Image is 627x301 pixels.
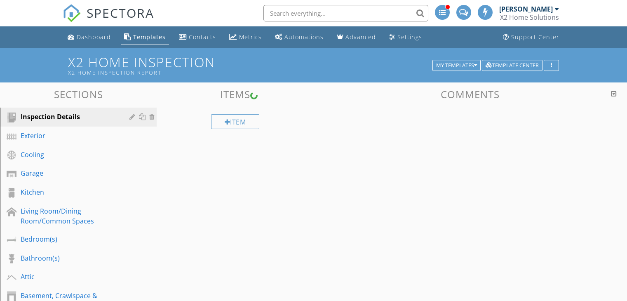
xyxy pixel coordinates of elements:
img: The Best Home Inspection Software - Spectora [63,4,81,22]
input: Search everything... [263,5,428,21]
div: Metrics [239,33,262,41]
div: Inspection Details [21,112,117,122]
div: Attic [21,272,117,282]
div: Templates [133,33,166,41]
a: Templates [121,30,169,45]
button: My Templates [432,60,481,71]
a: Template Center [482,61,542,68]
div: My Templates [436,63,477,68]
a: Dashboard [64,30,114,45]
a: Advanced [333,30,379,45]
div: Garage [21,168,117,178]
div: Kitchen [21,187,117,197]
button: Template Center [482,60,542,71]
a: Settings [386,30,425,45]
div: Settings [397,33,422,41]
a: Automations (Advanced) [272,30,327,45]
h1: X2 Home Inspection [68,55,559,76]
div: Living Room/Dining Room/Common Spaces [21,206,117,226]
h3: Comments [319,89,622,100]
h3: Items [157,89,313,100]
div: Bathroom(s) [21,253,117,263]
a: SPECTORA [63,11,154,28]
div: [PERSON_NAME] [499,5,553,13]
div: Cooling [21,150,117,160]
a: Contacts [176,30,219,45]
div: Dashboard [77,33,111,41]
a: Metrics [226,30,265,45]
a: Support Center [500,30,563,45]
span: SPECTORA [87,4,154,21]
div: X2 Home Inspection Report [68,69,435,76]
div: Bedroom(s) [21,234,117,244]
div: X2 Home Solutions [500,13,559,21]
div: Contacts [189,33,216,41]
div: Support Center [511,33,559,41]
div: Item [211,114,260,129]
div: Advanced [345,33,376,41]
div: Automations [284,33,324,41]
div: Template Center [486,63,539,68]
div: Exterior [21,131,117,141]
